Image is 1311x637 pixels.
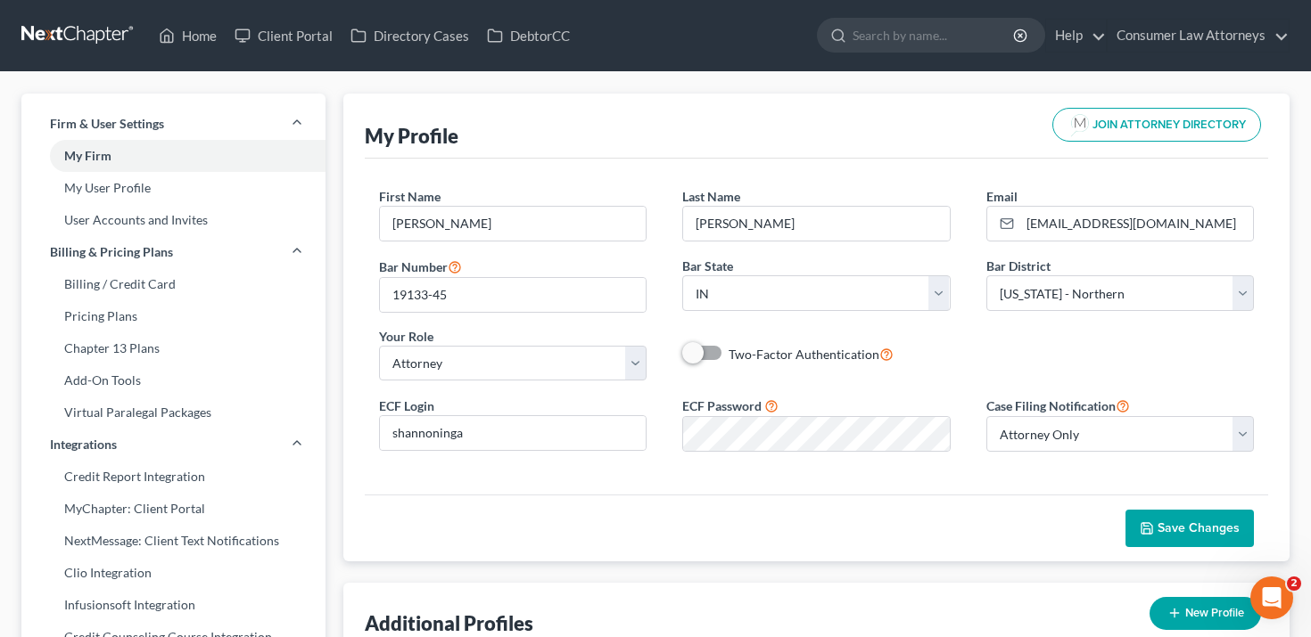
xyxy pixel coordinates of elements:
span: Save Changes [1158,520,1240,535]
label: Bar State [682,257,733,275]
a: Help [1046,20,1106,52]
a: MyChapter: Client Portal [21,493,326,525]
label: Bar District [986,257,1051,275]
label: Case Filing Notification [986,395,1130,416]
button: Save Changes [1125,510,1254,547]
a: Billing & Pricing Plans [21,236,326,268]
a: Billing / Credit Card [21,268,326,300]
a: My User Profile [21,172,326,204]
a: My Firm [21,140,326,172]
label: ECF Login [379,396,434,415]
input: # [380,278,647,312]
button: New Profile [1150,597,1261,630]
a: Virtual Paralegal Packages [21,396,326,429]
span: 2 [1287,576,1301,591]
a: Consumer Law Attorneys [1108,20,1289,52]
span: Firm & User Settings [50,115,164,133]
iframe: Intercom live chat [1250,576,1293,619]
span: Email [986,189,1018,204]
span: Two-Factor Authentication [729,347,879,362]
a: Directory Cases [342,20,478,52]
span: Integrations [50,436,117,453]
a: Firm & User Settings [21,108,326,140]
input: Enter last name... [683,207,950,241]
div: My Profile [365,123,458,149]
label: Bar Number [379,256,462,277]
span: Your Role [379,329,433,344]
span: JOIN ATTORNEY DIRECTORY [1092,119,1246,131]
a: Infusionsoft Integration [21,589,326,621]
input: Search by name... [853,19,1016,52]
span: Last Name [682,189,740,204]
a: Credit Report Integration [21,461,326,493]
a: NextMessage: Client Text Notifications [21,525,326,557]
label: ECF Password [682,396,762,415]
span: First Name [379,189,441,204]
input: Enter first name... [380,207,647,241]
div: Additional Profiles [365,610,533,636]
input: Enter email... [1020,207,1254,241]
a: Clio Integration [21,557,326,589]
a: Integrations [21,429,326,461]
a: User Accounts and Invites [21,204,326,236]
span: Billing & Pricing Plans [50,243,173,261]
a: DebtorCC [478,20,579,52]
a: Chapter 13 Plans [21,332,326,364]
input: Enter ecf login... [380,416,647,450]
button: JOIN ATTORNEY DIRECTORY [1052,108,1261,142]
a: Add-On Tools [21,364,326,396]
a: Home [150,20,226,52]
a: Pricing Plans [21,300,326,332]
img: modern-attorney-logo-488310dd42d0e56951fffe13e3ed90e038bc441dd813d23dff0c9337a977f38e.png [1068,112,1092,137]
a: Client Portal [226,20,342,52]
